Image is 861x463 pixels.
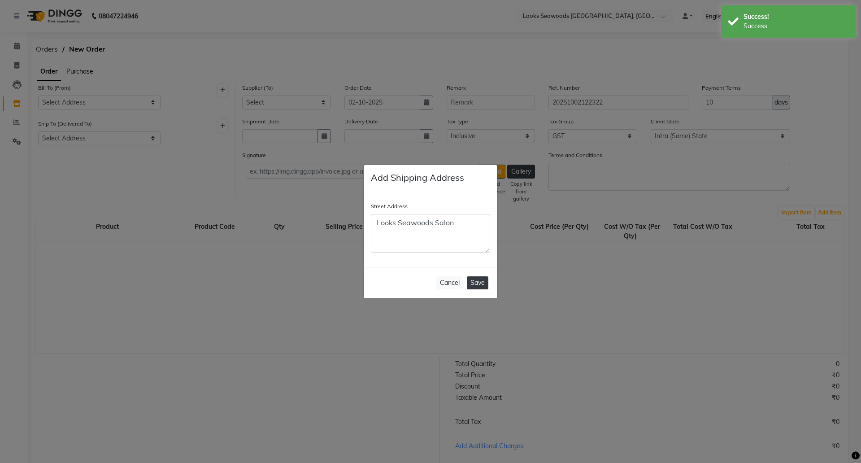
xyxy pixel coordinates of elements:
button: Cancel [436,276,463,289]
h5: Add Shipping Address [371,172,464,183]
div: Success [744,22,849,31]
label: Street Address [371,202,408,210]
button: Save [467,276,488,289]
div: Success! [744,12,849,22]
